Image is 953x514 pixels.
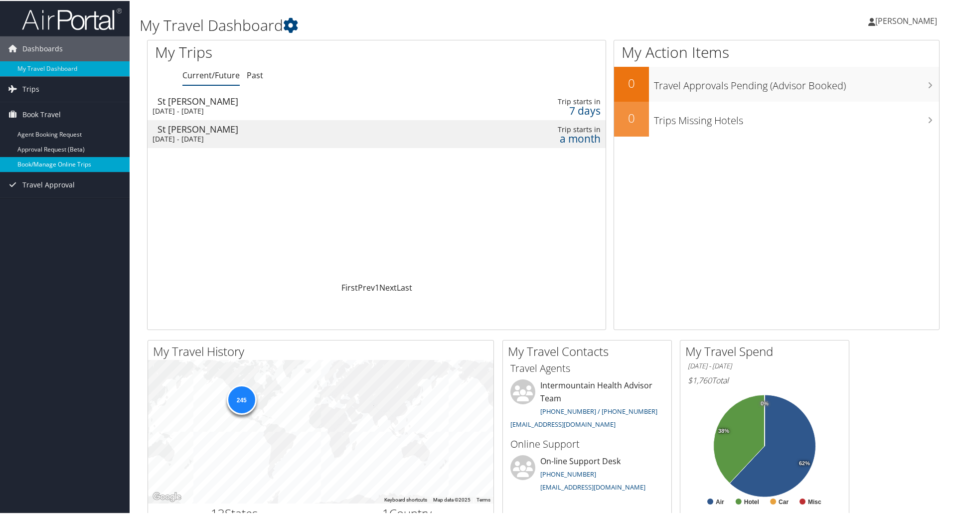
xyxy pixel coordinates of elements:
[614,101,939,136] a: 0Trips Missing Hotels
[151,490,183,503] img: Google
[153,342,493,359] h2: My Travel History
[22,101,61,126] span: Book Travel
[226,384,256,414] div: 245
[247,69,263,80] a: Past
[341,281,358,292] a: First
[688,374,841,385] h6: Total
[151,490,183,503] a: Open this area in Google Maps (opens a new window)
[540,406,657,415] a: [PHONE_NUMBER] / [PHONE_NUMBER]
[433,496,471,502] span: Map data ©2025
[718,427,729,433] tspan: 38%
[654,73,939,92] h3: Travel Approvals Pending (Advisor Booked)
[22,76,39,101] span: Trips
[375,281,379,292] a: 1
[476,496,490,502] a: Terms (opens in new tab)
[716,498,724,505] text: Air
[688,360,841,370] h6: [DATE] - [DATE]
[22,35,63,60] span: Dashboards
[510,360,664,374] h3: Travel Agents
[498,96,601,105] div: Trip starts in
[875,14,937,25] span: [PERSON_NAME]
[868,5,947,35] a: [PERSON_NAME]
[505,454,669,495] li: On-line Support Desk
[158,96,441,105] div: St [PERSON_NAME]
[540,469,596,478] a: [PHONE_NUMBER]
[498,105,601,114] div: 7 days
[614,74,649,91] h2: 0
[22,171,75,196] span: Travel Approval
[155,41,407,62] h1: My Trips
[654,108,939,127] h3: Trips Missing Hotels
[614,109,649,126] h2: 0
[688,374,712,385] span: $1,760
[498,124,601,133] div: Trip starts in
[358,281,375,292] a: Prev
[397,281,412,292] a: Last
[182,69,240,80] a: Current/Future
[744,498,759,505] text: Hotel
[153,106,436,115] div: [DATE] - [DATE]
[808,498,821,505] text: Misc
[614,66,939,101] a: 0Travel Approvals Pending (Advisor Booked)
[779,498,789,505] text: Car
[498,133,601,142] div: a month
[799,460,810,466] tspan: 62%
[685,342,849,359] h2: My Travel Spend
[140,14,678,35] h1: My Travel Dashboard
[761,400,769,406] tspan: 0%
[614,41,939,62] h1: My Action Items
[384,496,427,503] button: Keyboard shortcuts
[379,281,397,292] a: Next
[508,342,671,359] h2: My Travel Contacts
[510,419,616,428] a: [EMAIL_ADDRESS][DOMAIN_NAME]
[505,378,669,432] li: Intermountain Health Advisor Team
[158,124,441,133] div: St [PERSON_NAME]
[22,6,122,30] img: airportal-logo.png
[153,134,436,143] div: [DATE] - [DATE]
[510,436,664,450] h3: Online Support
[540,482,645,491] a: [EMAIL_ADDRESS][DOMAIN_NAME]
